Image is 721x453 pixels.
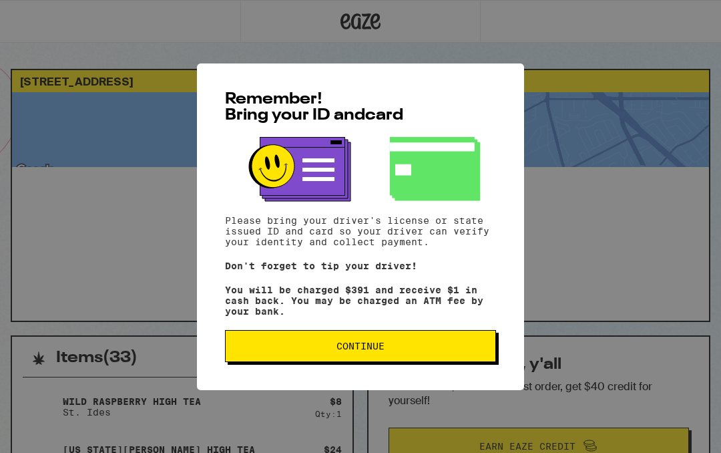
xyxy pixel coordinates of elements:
button: Continue [225,330,496,362]
p: Please bring your driver's license or state issued ID and card so your driver can verify your ide... [225,215,496,247]
p: You will be charged $391 and receive $1 in cash back. You may be charged an ATM fee by your bank. [225,285,496,317]
span: Remember! Bring your ID and card [225,92,403,124]
p: Don't forget to tip your driver! [225,261,496,271]
span: Continue [336,341,385,351]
